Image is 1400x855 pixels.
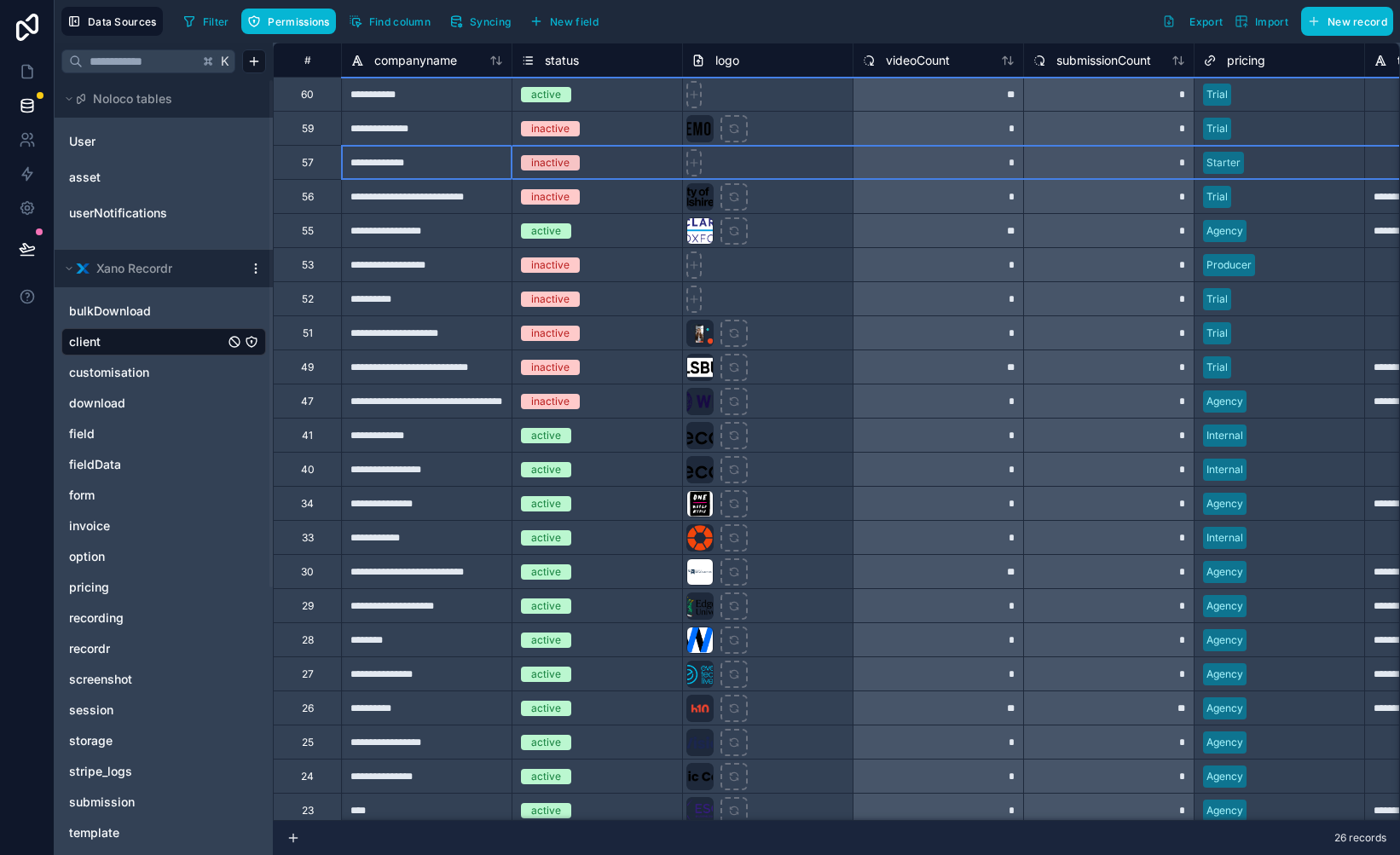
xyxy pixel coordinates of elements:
div: Agency [1206,564,1243,580]
div: inactive [531,360,570,375]
div: invoice [61,512,266,540]
span: submissionCount [1056,52,1151,69]
div: stripe_logs [61,758,266,785]
div: Internal [1206,462,1243,477]
span: fieldData [69,456,121,473]
div: Agency [1206,223,1243,239]
a: customisation [69,364,224,381]
button: Find column [343,9,437,34]
button: Noloco tables [61,87,256,111]
div: Agency [1206,735,1243,750]
div: active [531,496,561,511]
span: Noloco tables [93,90,172,107]
div: Internal [1206,428,1243,443]
div: Trial [1206,326,1228,341]
a: client [69,333,224,350]
div: download [61,390,266,417]
div: 25 [302,736,314,749]
div: Trial [1206,360,1228,375]
div: active [531,598,561,614]
div: customisation [61,359,266,386]
span: option [69,548,105,565]
span: session [69,702,113,719]
div: userNotifications [61,199,266,227]
div: Agency [1206,394,1243,409]
div: field [61,420,266,448]
div: 27 [302,667,314,681]
div: fieldData [61,451,266,478]
div: inactive [531,326,570,341]
div: Agency [1206,769,1243,784]
button: Export [1156,7,1229,36]
a: template [69,824,224,841]
a: bulkDownload [69,303,224,320]
div: active [531,223,561,239]
div: bulkDownload [61,298,266,325]
div: inactive [531,189,570,205]
div: active [531,633,561,648]
div: inactive [531,121,570,136]
span: form [69,487,95,504]
span: Find column [369,15,431,28]
div: active [531,87,561,102]
span: Permissions [268,15,329,28]
a: field [69,425,224,442]
div: 52 [302,292,314,306]
a: option [69,548,224,565]
div: 53 [302,258,314,272]
span: submission [69,794,135,811]
div: inactive [531,257,570,273]
a: recording [69,609,224,627]
div: session [61,696,266,724]
div: User [61,128,266,155]
button: Permissions [241,9,335,34]
span: K [219,55,231,67]
div: # [286,54,328,66]
div: 28 [302,633,314,647]
a: User [69,133,207,150]
div: inactive [531,292,570,307]
div: Agency [1206,803,1243,818]
div: 49 [301,361,314,374]
span: Import [1255,15,1288,28]
div: Agency [1206,701,1243,716]
div: 57 [302,156,314,170]
span: logo [715,52,739,69]
span: customisation [69,364,149,381]
div: inactive [531,155,570,170]
span: New record [1328,15,1387,28]
span: Data Sources [88,15,157,28]
a: form [69,487,224,504]
span: field [69,425,95,442]
div: 29 [302,599,314,613]
span: New field [550,15,599,28]
div: Agency [1206,633,1243,648]
span: Export [1189,15,1223,28]
img: Xano logo [76,262,90,275]
div: active [531,769,561,784]
span: asset [69,169,101,186]
div: recording [61,604,266,632]
div: Starter [1206,155,1241,170]
span: videoCount [886,52,950,69]
span: status [545,52,579,69]
div: 34 [301,497,314,511]
a: recordr [69,640,224,657]
button: New field [524,9,605,34]
div: 41 [302,429,313,442]
span: Filter [203,15,229,28]
div: client [61,328,266,355]
span: Xano Recordr [96,260,172,277]
div: 56 [302,190,314,204]
div: 24 [301,770,314,783]
div: active [531,564,561,580]
div: 26 [302,702,314,715]
div: pricing [61,574,266,601]
div: 47 [301,395,314,408]
a: download [69,395,224,412]
div: Trial [1206,189,1228,205]
div: asset [61,164,266,191]
a: Syncing [443,9,524,34]
span: Syncing [470,15,511,28]
div: Internal [1206,530,1243,546]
